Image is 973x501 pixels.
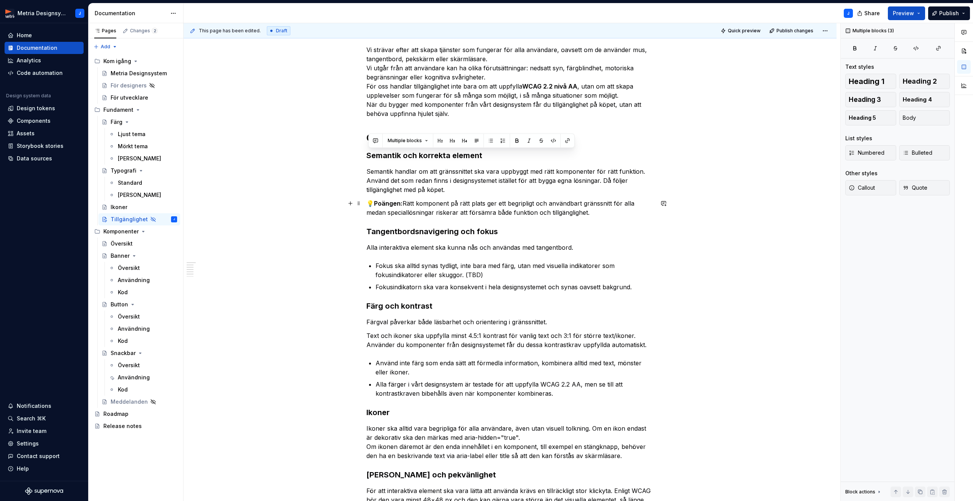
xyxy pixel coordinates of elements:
[5,152,84,165] a: Data sources
[98,238,180,250] a: Översikt
[98,79,180,92] a: För designers
[5,102,84,114] a: Design tokens
[106,384,180,396] a: Kod
[17,32,32,39] div: Home
[376,282,654,292] p: Fokusindikatorn ska vara konsekvent i hela designsystemet och synas oavsett bakgrund.
[130,28,158,34] div: Changes
[17,10,66,17] div: Metria Designsystem
[17,130,35,137] div: Assets
[25,487,63,495] svg: Supernova Logo
[98,201,180,213] a: Ikoner
[5,115,84,127] a: Components
[899,92,950,107] button: Heading 4
[111,167,136,174] div: Typografi
[5,463,84,475] button: Help
[845,92,896,107] button: Heading 3
[845,63,874,71] div: Text styles
[118,264,140,272] div: Översikt
[522,82,577,90] strong: WCAG 2.2 nivå AA
[5,140,84,152] a: Storybook stories
[888,6,925,20] button: Preview
[118,386,128,393] div: Kod
[98,298,180,311] a: Button
[2,5,87,21] button: Metria DesignsystemJ
[106,152,180,165] a: [PERSON_NAME]
[17,155,52,162] div: Data sources
[845,180,896,195] button: Callout
[98,213,180,225] a: TillgänglighetJ
[106,189,180,201] a: [PERSON_NAME]
[106,335,180,347] a: Kod
[111,203,127,211] div: Ikoner
[849,114,876,122] span: Heading 5
[366,408,390,417] strong: Ikoner
[94,28,116,34] div: Pages
[118,313,140,320] div: Översikt
[899,180,950,195] button: Quote
[903,184,927,192] span: Quote
[98,67,180,79] a: Metria Designsystem
[928,6,970,20] button: Publish
[111,240,133,247] div: Översikt
[17,142,63,150] div: Storybook stories
[17,465,29,472] div: Help
[106,311,180,323] a: Översikt
[118,374,150,381] div: Användning
[5,29,84,41] a: Home
[845,170,878,177] div: Other styles
[118,325,150,333] div: Användning
[103,57,131,65] div: Kom igång
[5,450,84,462] button: Contact support
[864,10,880,17] span: Share
[5,438,84,450] a: Settings
[903,149,932,157] span: Bulleted
[173,216,175,223] div: J
[376,380,654,398] p: Alla färger i vårt designsystem är testade för att uppfylla WCAG 2.2 AA, men se till att kontrast...
[118,191,161,199] div: [PERSON_NAME]
[776,28,813,34] span: Publish changes
[91,104,180,116] div: Fundament
[98,347,180,359] a: Snackbar
[849,78,884,85] span: Heading 1
[91,408,180,420] a: Roadmap
[111,82,147,89] div: För designers
[903,114,916,122] span: Body
[939,10,959,17] span: Publish
[91,41,120,52] button: Add
[767,25,817,36] button: Publish changes
[106,177,180,189] a: Standard
[118,179,142,187] div: Standard
[106,128,180,140] a: Ljust tema
[17,57,41,64] div: Analytics
[98,396,180,408] a: Meddelanden
[376,358,654,377] p: Använd inte färg som enda sätt att förmedla information, kombinera alltid med text, mönster eller...
[79,10,81,16] div: J
[111,216,148,223] div: Tillgänglighet
[106,140,180,152] a: Mörkt tema
[899,74,950,89] button: Heading 2
[899,110,950,125] button: Body
[98,92,180,104] a: För utvecklare
[366,243,654,252] p: Alla interaktiva element ska kunna nås och användas med tangentbord.
[111,398,148,406] div: Meddelanden
[106,262,180,274] a: Översikt
[845,110,896,125] button: Heading 5
[6,93,51,99] div: Design system data
[845,145,896,160] button: Numbered
[5,9,14,18] img: fcc7d103-c4a6-47df-856c-21dae8b51a16.png
[5,425,84,437] a: Invite team
[366,301,654,311] h3: Färg och kontrast
[847,10,849,16] div: J
[718,25,764,36] button: Quick preview
[17,44,57,52] div: Documentation
[17,69,63,77] div: Code automation
[893,10,914,17] span: Preview
[366,424,654,460] p: Ikoner ska alltid vara begripliga för alla användare, även utan visuell tolkning. Om en ikon enda...
[111,70,167,77] div: Metria Designsystem
[728,28,761,34] span: Quick preview
[106,371,180,384] a: Användning
[98,250,180,262] a: Banner
[366,45,654,118] p: Vi strävar efter att skapa tjänster som fungerar för alla användare, oavsett om de använder mus, ...
[366,227,498,236] strong: Tangentbordsnavigering och fokus
[103,410,128,418] div: Roadmap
